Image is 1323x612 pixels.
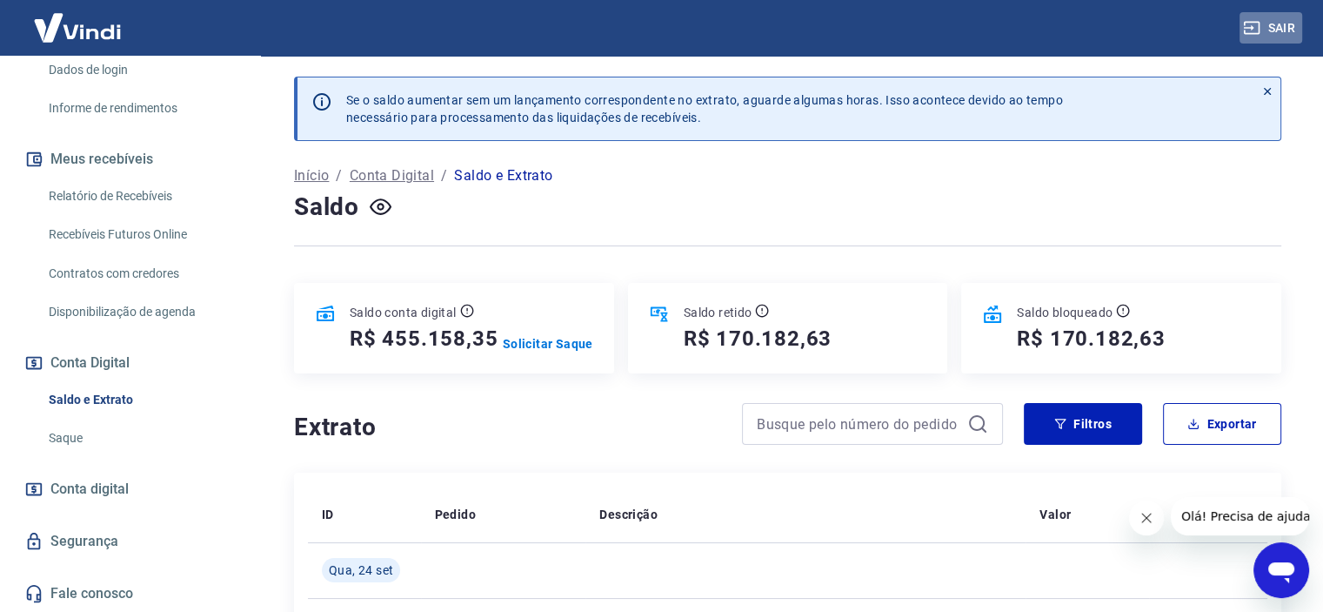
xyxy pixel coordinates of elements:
[346,91,1063,126] p: Se o saldo aumentar sem um lançamento correspondente no extrato, aguarde algumas horas. Isso acon...
[1024,403,1142,445] button: Filtros
[294,190,359,225] h4: Saldo
[1239,12,1302,44] button: Sair
[294,165,329,186] a: Início
[1039,506,1071,523] p: Valor
[350,304,457,321] p: Saldo conta digital
[684,325,832,353] h5: R$ 170.182,63
[435,506,476,523] p: Pedido
[42,52,239,88] a: Dados de login
[21,1,134,54] img: Vindi
[329,562,393,579] span: Qua, 24 set
[21,522,239,561] a: Segurança
[454,165,552,186] p: Saldo e Extrato
[21,470,239,508] a: Conta digital
[50,477,129,501] span: Conta digital
[322,506,334,523] p: ID
[10,12,146,26] span: Olá! Precisa de ajuda?
[42,420,239,456] a: Saque
[42,91,239,126] a: Informe de rendimentos
[294,410,721,445] h4: Extrato
[1017,304,1113,321] p: Saldo bloqueado
[21,140,239,178] button: Meus recebíveis
[350,165,434,186] a: Conta Digital
[684,304,752,321] p: Saldo retido
[350,325,498,353] h5: R$ 455.158,35
[42,256,239,292] a: Contratos com credores
[42,382,239,418] a: Saldo e Extrato
[757,411,960,437] input: Busque pelo número do pedido
[336,165,342,186] p: /
[503,335,593,353] a: Solicitar Saque
[1171,497,1309,535] iframe: Mensagem da empresa
[42,294,239,330] a: Disponibilização de agenda
[599,506,658,523] p: Descrição
[441,165,447,186] p: /
[1129,501,1164,535] iframe: Fechar mensagem
[42,178,239,214] a: Relatório de Recebíveis
[42,217,239,252] a: Recebíveis Futuros Online
[1163,403,1281,445] button: Exportar
[1017,325,1165,353] h5: R$ 170.182,63
[21,344,239,382] button: Conta Digital
[1253,542,1309,598] iframe: Botão para abrir a janela de mensagens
